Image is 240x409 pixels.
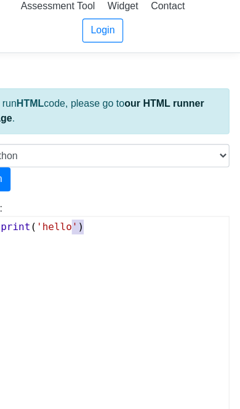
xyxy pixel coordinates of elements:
span: ( ) [31,193,103,203]
span: print [31,193,57,203]
a: Login [102,16,137,37]
span: 'hello' [62,193,98,203]
div: 1 [10,192,28,205]
strong: HTML [44,85,68,95]
div: To run code, please go to . [9,77,231,117]
button: Run [9,146,39,167]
